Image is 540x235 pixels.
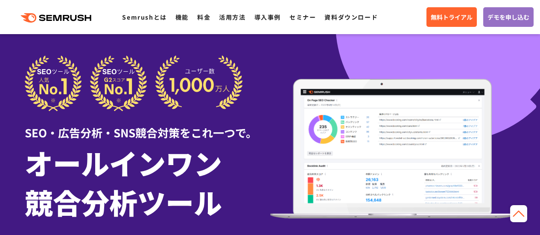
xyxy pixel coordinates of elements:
[122,13,166,21] a: Semrushとは
[483,7,534,27] a: デモを申し込む
[175,13,189,21] a: 機能
[254,13,281,21] a: 導入事例
[289,13,316,21] a: セミナー
[487,12,529,22] span: デモを申し込む
[197,13,210,21] a: 料金
[219,13,245,21] a: 活用方法
[25,143,270,221] h1: オールインワン 競合分析ツール
[324,13,378,21] a: 資料ダウンロード
[431,12,473,22] span: 無料トライアル
[426,7,477,27] a: 無料トライアル
[25,111,270,141] div: SEO・広告分析・SNS競合対策をこれ一つで。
